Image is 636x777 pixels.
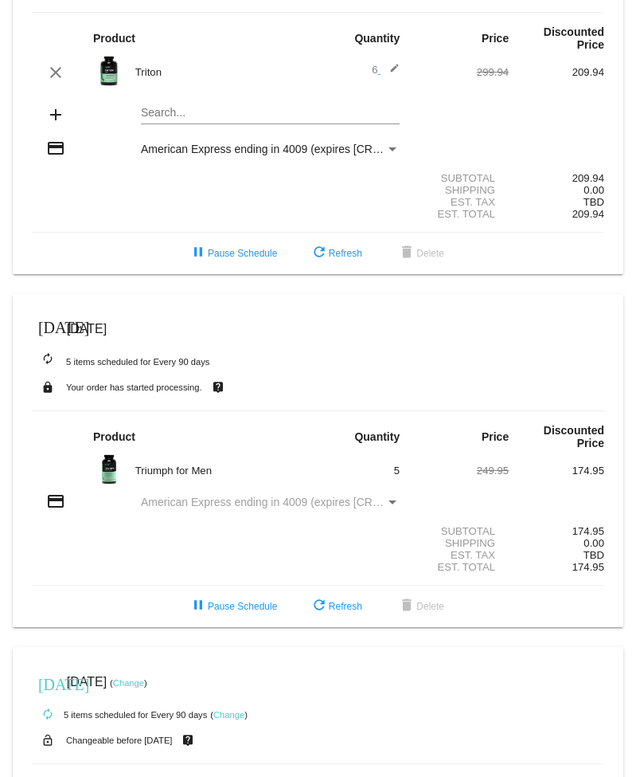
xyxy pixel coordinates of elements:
[93,453,125,485] img: Image-1-Triumph_carousel-front-transp.png
[509,172,604,184] div: 209.94
[572,208,604,220] span: 209.94
[397,248,444,259] span: Delete
[189,601,277,612] span: Pause Schedule
[413,208,509,220] div: Est. Total
[384,592,457,621] button: Delete
[141,143,477,155] span: American Express ending in 4009 (expires [CREDIT_CARD_DATA])
[66,383,202,392] small: Your order has started processing.
[310,601,362,612] span: Refresh
[297,239,375,268] button: Refresh
[397,597,416,616] mat-icon: delete
[482,430,509,443] strong: Price
[141,496,477,508] span: American Express ending in 4009 (expires [CREDIT_CARD_DATA])
[189,244,208,263] mat-icon: pause
[310,248,362,259] span: Refresh
[310,244,329,263] mat-icon: refresh
[354,430,400,443] strong: Quantity
[110,678,147,688] small: ( )
[583,184,604,196] span: 0.00
[38,316,57,336] mat-icon: [DATE]
[66,736,173,745] small: Changeable before [DATE]
[413,549,509,561] div: Est. Tax
[38,377,57,398] mat-icon: lock
[141,143,400,155] mat-select: Payment Method
[141,496,400,508] mat-select: Payment Method
[413,561,509,573] div: Est. Total
[544,424,604,449] strong: Discounted Price
[509,465,604,477] div: 174.95
[38,350,57,369] mat-icon: autorenew
[127,66,318,78] div: Triton
[394,465,400,477] span: 5
[67,322,107,336] span: [DATE]
[113,678,144,688] a: Change
[46,105,65,124] mat-icon: add
[178,730,197,751] mat-icon: live_help
[176,592,290,621] button: Pause Schedule
[583,549,604,561] span: TBD
[384,239,457,268] button: Delete
[482,32,509,45] strong: Price
[413,172,509,184] div: Subtotal
[32,710,207,720] small: 5 items scheduled for Every 90 days
[213,710,244,720] a: Change
[413,537,509,549] div: Shipping
[38,730,57,751] mat-icon: lock_open
[413,184,509,196] div: Shipping
[189,248,277,259] span: Pause Schedule
[93,430,135,443] strong: Product
[413,196,509,208] div: Est. Tax
[297,592,375,621] button: Refresh
[397,601,444,612] span: Delete
[413,66,509,78] div: 299.94
[354,32,400,45] strong: Quantity
[38,673,57,693] mat-icon: [DATE]
[46,492,65,511] mat-icon: credit_card
[93,55,125,87] img: Image-1-Carousel-Triton-Transp.png
[310,597,329,616] mat-icon: refresh
[372,64,400,76] span: 6
[509,66,604,78] div: 209.94
[413,525,509,537] div: Subtotal
[413,465,509,477] div: 249.95
[210,710,248,720] small: ( )
[46,63,65,82] mat-icon: clear
[397,244,416,263] mat-icon: delete
[93,32,135,45] strong: Product
[583,196,604,208] span: TBD
[544,26,604,51] strong: Discounted Price
[176,239,290,268] button: Pause Schedule
[38,705,57,724] mat-icon: autorenew
[572,561,604,573] span: 174.95
[380,63,400,82] mat-icon: edit
[209,377,228,398] mat-icon: live_help
[127,465,318,477] div: Triumph for Men
[141,107,400,120] input: Search...
[583,537,604,549] span: 0.00
[32,357,209,367] small: 5 items scheduled for Every 90 days
[509,525,604,537] div: 174.95
[189,597,208,616] mat-icon: pause
[46,139,65,158] mat-icon: credit_card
